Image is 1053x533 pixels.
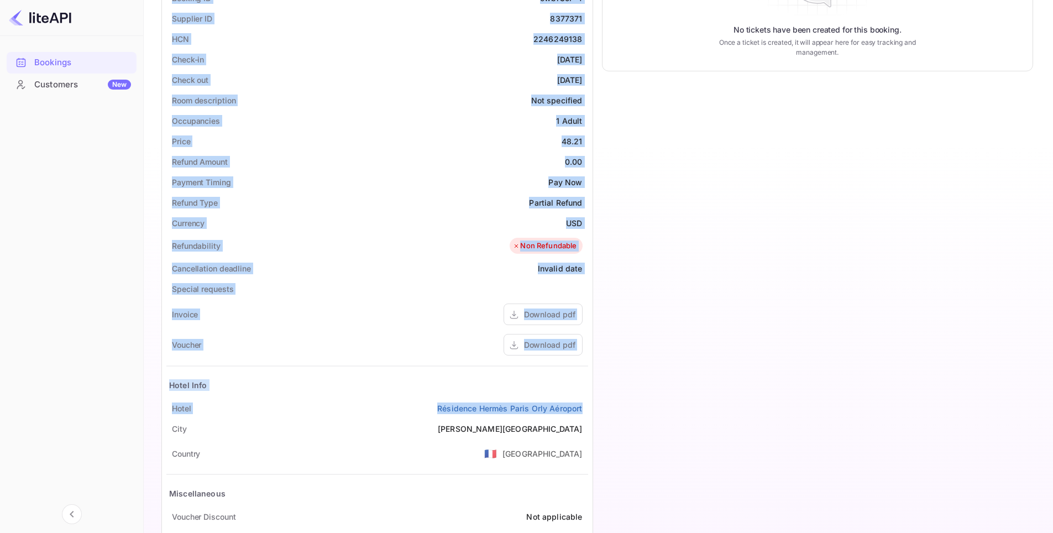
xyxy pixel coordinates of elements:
div: Not specified [531,95,583,106]
div: [PERSON_NAME][GEOGRAPHIC_DATA] [438,423,583,435]
a: Bookings [7,52,137,72]
div: Voucher Discount [172,511,235,522]
div: Partial Refund [529,197,582,208]
div: 1 Adult [556,115,582,127]
div: [GEOGRAPHIC_DATA] [502,448,583,459]
div: Special requests [172,283,233,295]
div: Refund Type [172,197,218,208]
div: CustomersNew [7,74,137,96]
img: LiteAPI logo [9,9,71,27]
button: Collapse navigation [62,504,82,524]
div: Hotel Info [169,379,207,391]
div: 8377371 [550,13,582,24]
div: Payment Timing [172,176,231,188]
div: Price [172,135,191,147]
div: Invalid date [538,263,583,274]
div: HCN [172,33,189,45]
div: Pay Now [548,176,582,188]
div: [DATE] [557,54,583,65]
div: Refund Amount [172,156,228,168]
div: City [172,423,187,435]
a: CustomersNew [7,74,137,95]
div: Bookings [7,52,137,74]
p: Once a ticket is created, it will appear here for easy tracking and management. [701,38,933,58]
a: Résidence Hermès Paris Orly Aéroport [437,403,582,414]
div: New [108,80,131,90]
div: Not applicable [526,511,582,522]
div: Hotel [172,403,191,414]
div: 48.21 [562,135,583,147]
div: Invoice [172,309,198,320]
div: Cancellation deadline [172,263,251,274]
p: No tickets have been created for this booking. [734,24,902,35]
div: Non Refundable [512,241,577,252]
div: Miscellaneous [169,488,226,499]
div: Supplier ID [172,13,212,24]
div: Country [172,448,200,459]
div: Download pdf [524,309,575,320]
div: Customers [34,79,131,91]
div: Occupancies [172,115,220,127]
div: Check-in [172,54,204,65]
span: United States [484,443,497,463]
div: Check out [172,74,208,86]
div: Download pdf [524,339,575,351]
div: Room description [172,95,235,106]
div: 2246249138 [533,33,583,45]
div: [DATE] [557,74,583,86]
div: Refundability [172,240,221,252]
div: 0.00 [565,156,583,168]
div: Bookings [34,56,131,69]
div: Voucher [172,339,201,351]
div: Currency [172,217,205,229]
div: USD [566,217,582,229]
